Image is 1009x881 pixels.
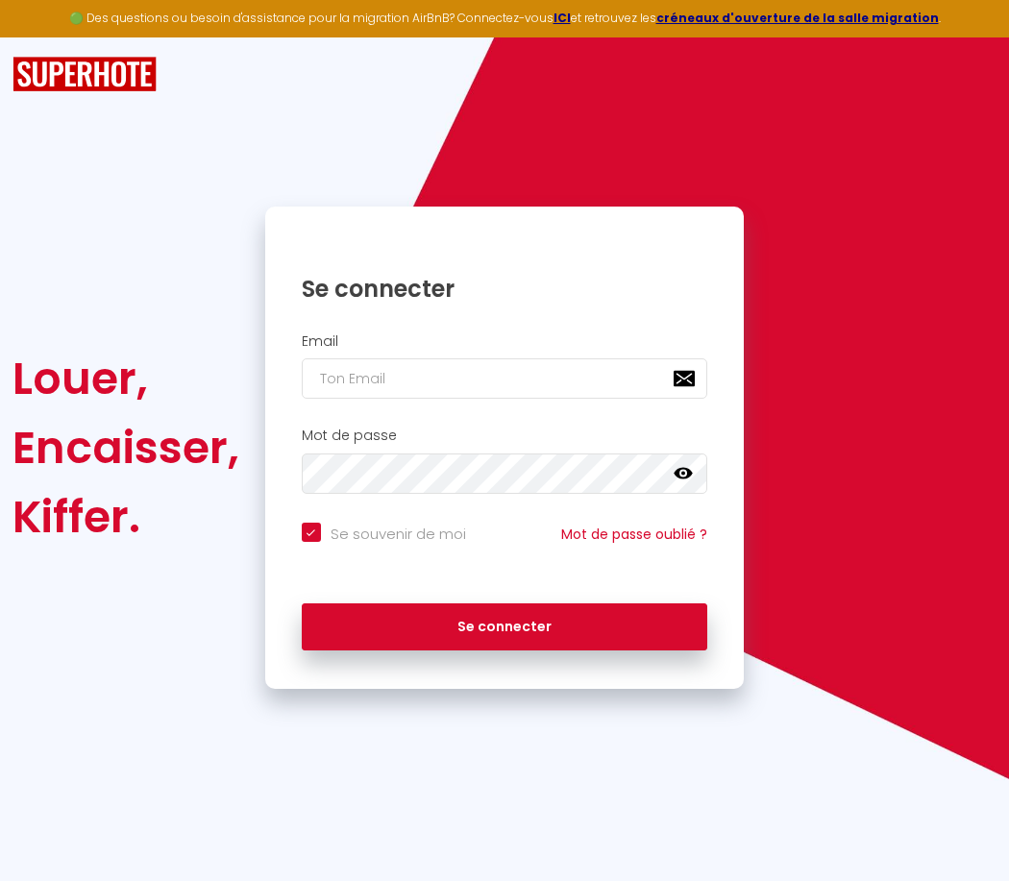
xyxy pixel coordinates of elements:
h2: Email [302,333,708,350]
a: créneaux d'ouverture de la salle migration [656,10,939,26]
button: Se connecter [302,603,708,651]
div: Kiffer. [12,482,239,551]
div: Encaisser, [12,413,239,482]
a: Mot de passe oublié ? [561,525,707,544]
h1: Se connecter [302,274,708,304]
div: Louer, [12,344,239,413]
a: ICI [554,10,571,26]
img: SuperHote logo [12,57,157,92]
input: Ton Email [302,358,708,399]
h2: Mot de passe [302,428,708,444]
